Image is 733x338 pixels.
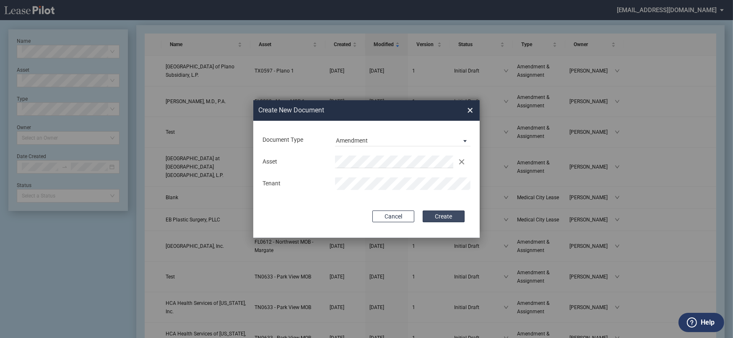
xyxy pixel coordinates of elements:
[257,158,330,166] div: Asset
[701,317,715,328] label: Help
[335,134,470,146] md-select: Document Type: Amendment
[467,104,473,117] span: ×
[336,137,368,144] div: Amendment
[253,100,480,238] md-dialog: Create New ...
[423,211,465,222] button: Create
[372,211,414,222] button: Cancel
[257,136,330,144] div: Document Type
[257,179,330,188] div: Tenant
[258,106,437,115] h2: Create New Document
